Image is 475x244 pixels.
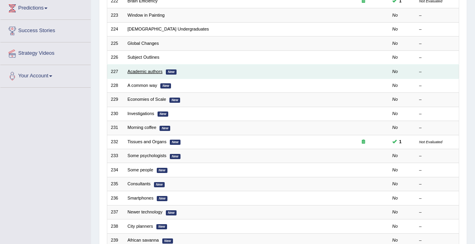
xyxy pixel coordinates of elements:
[419,167,455,173] div: –
[419,96,455,103] div: –
[127,153,166,158] a: Some psychologists
[419,40,455,47] div: –
[107,37,124,50] td: 225
[160,126,170,131] em: New
[392,238,398,242] em: No
[157,168,167,173] em: New
[127,125,156,130] a: Morning coffee
[419,181,455,187] div: –
[419,12,455,19] div: –
[107,65,124,79] td: 227
[0,42,91,62] a: Strategy Videos
[127,55,159,60] a: Subject Outlines
[419,69,455,75] div: –
[127,196,154,200] a: Smartphones
[342,139,385,145] div: Exam occurring question
[170,154,180,159] em: New
[127,83,157,88] a: A common way
[107,79,124,92] td: 228
[419,125,455,131] div: –
[419,140,443,144] small: Not Evaluated
[127,167,153,172] a: Some people
[392,13,398,17] em: No
[419,153,455,159] div: –
[392,27,398,31] em: No
[127,238,159,242] a: African savanna
[392,41,398,46] em: No
[419,195,455,202] div: –
[107,149,124,163] td: 233
[127,13,165,17] a: Window in Painting
[419,223,455,230] div: –
[127,97,166,102] a: Economies of Scale
[127,27,209,31] a: [DEMOGRAPHIC_DATA] Undergraduates
[160,83,171,88] em: New
[107,8,124,22] td: 223
[419,209,455,215] div: –
[419,111,455,117] div: –
[107,22,124,36] td: 224
[107,107,124,121] td: 230
[107,135,124,149] td: 232
[158,111,168,117] em: New
[392,97,398,102] em: No
[166,69,177,75] em: New
[392,55,398,60] em: No
[107,121,124,135] td: 231
[157,196,167,201] em: New
[127,139,166,144] a: Tissues and Organs
[392,209,398,214] em: No
[392,167,398,172] em: No
[392,111,398,116] em: No
[0,20,91,40] a: Success Stories
[0,65,91,85] a: Your Account
[166,210,177,215] em: New
[392,224,398,229] em: No
[392,196,398,200] em: No
[156,224,167,229] em: New
[127,69,162,74] a: Academic authors
[419,26,455,33] div: –
[107,219,124,233] td: 238
[107,205,124,219] td: 237
[127,209,162,214] a: Newer technology
[419,54,455,61] div: –
[419,237,455,244] div: –
[392,69,398,74] em: No
[127,111,154,116] a: Investigations
[170,140,180,145] em: New
[107,163,124,177] td: 234
[154,182,165,187] em: New
[127,181,150,186] a: Consultants
[107,177,124,191] td: 235
[107,191,124,205] td: 236
[392,125,398,130] em: No
[162,238,173,244] em: New
[392,83,398,88] em: No
[169,98,180,103] em: New
[127,224,153,229] a: City planners
[392,181,398,186] em: No
[127,41,159,46] a: Global Changes
[392,153,398,158] em: No
[107,93,124,107] td: 229
[397,138,404,146] span: You can still take this question
[107,50,124,64] td: 226
[419,83,455,89] div: –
